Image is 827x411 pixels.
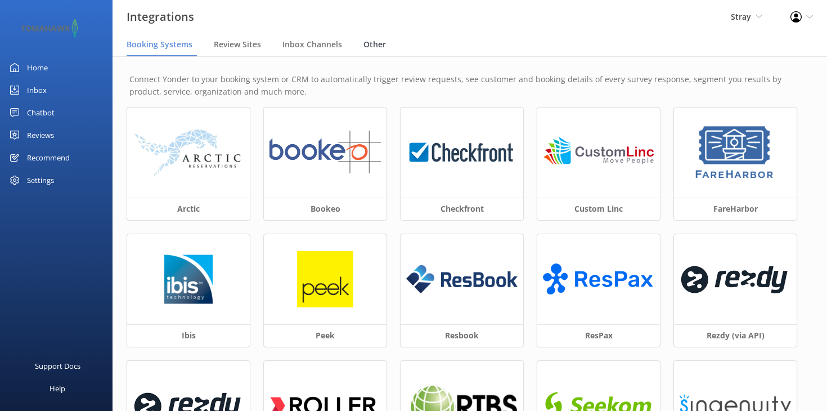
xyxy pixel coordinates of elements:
[680,255,791,303] img: 1624324453..png
[406,265,518,293] img: resbook_logo.png
[406,131,518,174] img: 1624323426..png
[27,124,54,146] div: Reviews
[127,324,250,347] h3: Ibis
[27,56,48,79] div: Home
[214,39,261,50] span: Review Sites
[269,131,381,174] img: 1624324865..png
[282,39,342,50] span: Inbox Channels
[127,39,192,50] span: Booking Systems
[543,131,654,174] img: 1624324618..png
[127,8,194,26] h3: Integrations
[160,251,217,307] img: 1629776749..png
[27,101,55,124] div: Chatbot
[537,198,660,220] h3: Custom Linc
[363,39,386,50] span: Other
[50,377,65,400] div: Help
[297,251,353,307] img: peek_logo.png
[401,324,523,347] h3: Resbook
[27,79,47,101] div: Inbox
[17,19,82,38] img: 2-1647550015.png
[129,73,810,99] p: Connect Yonder to your booking system or CRM to automatically trigger review requests, see custom...
[35,355,80,377] div: Support Docs
[27,169,54,191] div: Settings
[693,124,777,181] img: 1629843345..png
[674,198,797,220] h3: FareHarbor
[674,324,797,347] h3: Rezdy (via API)
[27,146,70,169] div: Recommend
[264,324,386,347] h3: Peek
[543,257,654,301] img: ResPax
[731,11,751,22] span: Stray
[264,198,386,220] h3: Bookeo
[537,324,660,347] h3: ResPax
[127,198,250,220] h3: Arctic
[401,198,523,220] h3: Checkfront
[133,128,244,177] img: arctic_logo.png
